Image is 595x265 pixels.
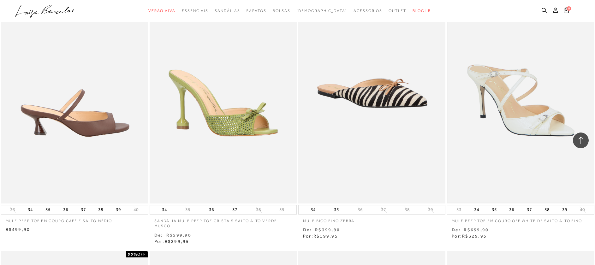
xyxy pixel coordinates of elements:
[154,239,189,244] span: Por:
[562,7,571,15] button: 0
[578,207,587,213] button: 40
[215,5,240,17] a: categoryNavScreenReaderText
[303,227,312,232] small: De:
[246,9,266,13] span: Sapatos
[273,9,290,13] span: Bolsas
[389,9,406,13] span: Outlet
[148,9,176,13] span: Verão Viva
[296,5,347,17] a: noSubCategoriesText
[447,215,594,224] a: MULE PEEP TOE EM COURO OFF WHITE DE SALTO ALTO FINO
[96,205,105,214] button: 38
[567,6,571,11] span: 0
[26,205,35,214] button: 34
[455,207,463,213] button: 33
[543,205,551,214] button: 38
[182,5,208,17] a: categoryNavScreenReaderText
[303,233,338,238] span: Por:
[154,233,163,238] small: De:
[6,227,30,232] span: R$499,90
[132,207,140,213] button: 40
[79,205,88,214] button: 37
[61,205,70,214] button: 36
[160,205,169,214] button: 34
[426,207,435,213] button: 39
[44,205,52,214] button: 35
[560,205,569,214] button: 39
[165,239,189,244] span: R$299,95
[273,5,290,17] a: categoryNavScreenReaderText
[356,207,365,213] button: 36
[472,205,481,214] button: 34
[150,215,297,229] a: SANDÁLIA MULE PEEP TOE CRISTAIS SALTO ALTO VERDE MUSGO
[246,5,266,17] a: categoryNavScreenReaderText
[452,227,461,232] small: De:
[332,205,341,214] button: 35
[354,9,382,13] span: Acessórios
[1,215,148,224] a: MULE PEEP TOE EM COURO CAFÉ E SALTO MÉDIO
[277,207,286,213] button: 39
[413,5,431,17] a: BLOG LB
[254,207,263,213] button: 38
[215,9,240,13] span: Sandálias
[137,252,146,256] span: OFF
[413,9,431,13] span: BLOG LB
[298,215,445,224] a: MULE BICO FINO ZEBRA
[313,233,338,238] span: R$199,95
[464,227,489,232] small: R$659,90
[379,207,388,213] button: 37
[166,233,191,238] small: R$599,90
[452,233,487,238] span: Por:
[462,233,487,238] span: R$329,95
[296,9,347,13] span: [DEMOGRAPHIC_DATA]
[148,5,176,17] a: categoryNavScreenReaderText
[507,205,516,214] button: 36
[389,5,406,17] a: categoryNavScreenReaderText
[315,227,340,232] small: R$399,90
[525,205,534,214] button: 37
[183,207,192,213] button: 35
[182,9,208,13] span: Essenciais
[403,207,412,213] button: 38
[354,5,382,17] a: categoryNavScreenReaderText
[309,205,318,214] button: 34
[490,205,499,214] button: 35
[8,207,17,213] button: 33
[230,205,239,214] button: 37
[128,252,138,256] strong: 50%
[114,205,123,214] button: 39
[207,205,216,214] button: 36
